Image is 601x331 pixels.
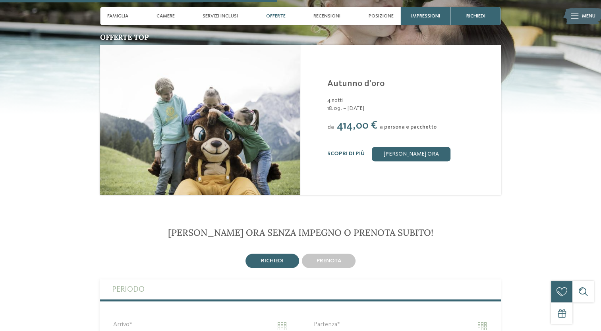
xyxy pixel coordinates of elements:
a: [PERSON_NAME] ora [372,147,450,161]
a: Scopri di più [327,151,365,156]
span: Posizione [369,13,394,19]
span: Camere [157,13,175,19]
span: Offerte top [100,33,149,42]
span: Recensioni [313,13,340,19]
img: Autunno d'oro [100,45,300,195]
label: Periodo [112,279,489,299]
span: da [327,124,334,130]
span: a persona e pacchetto [380,124,437,130]
span: Famiglia [107,13,128,19]
span: Offerte [266,13,286,19]
span: [PERSON_NAME] ora senza impegno o prenota subito! [168,227,433,238]
span: 4 notti [327,98,343,103]
span: Servizi inclusi [203,13,238,19]
span: 18.09. – [DATE] [327,104,492,112]
span: richiedi [261,258,284,264]
span: richiedi [466,13,485,19]
a: Autunno d'oro [327,79,385,88]
span: prenota [317,258,341,264]
span: 414,00 € [337,120,377,131]
span: Impressioni [411,13,440,19]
